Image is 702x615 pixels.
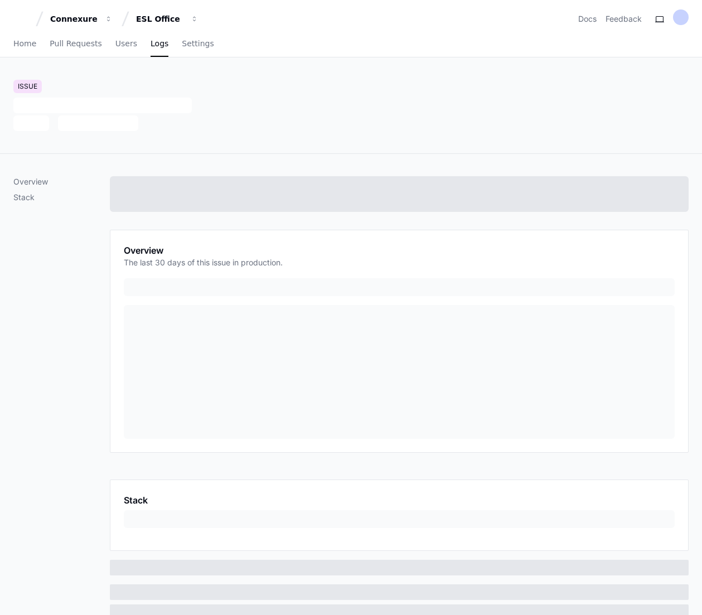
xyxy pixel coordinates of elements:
div: Issue [13,80,42,93]
p: Stack [13,192,110,203]
div: Connexure [50,13,98,25]
p: The last 30 days of this issue in production. [124,257,283,268]
app-pz-page-link-header: Stack [124,493,675,507]
h1: Stack [124,493,148,507]
a: Users [115,31,137,57]
div: ESL Office [136,13,184,25]
p: Overview [13,176,110,187]
app-pz-page-link-header: Overview [124,244,675,275]
a: Logs [151,31,168,57]
button: Feedback [606,13,642,25]
span: Settings [182,40,214,47]
span: Home [13,40,36,47]
span: Logs [151,40,168,47]
a: Pull Requests [50,31,101,57]
button: ESL Office [132,9,203,29]
a: Settings [182,31,214,57]
button: Connexure [46,9,117,29]
a: Home [13,31,36,57]
span: Pull Requests [50,40,101,47]
span: Users [115,40,137,47]
a: Docs [578,13,597,25]
h1: Overview [124,244,283,257]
